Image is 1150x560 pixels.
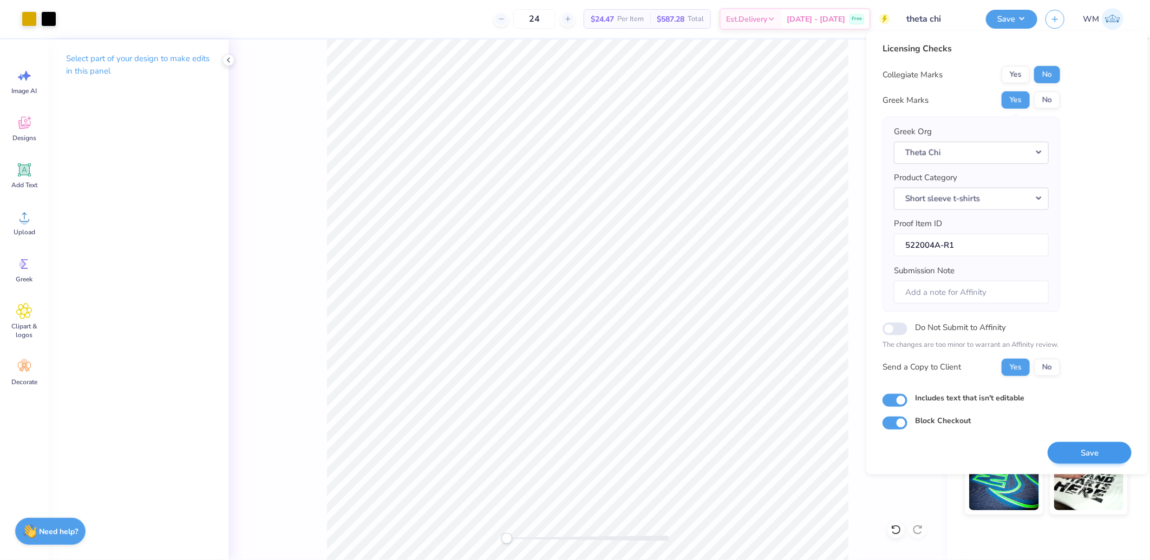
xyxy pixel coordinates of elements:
div: Collegiate Marks [883,69,943,81]
input: Add a note for Affinity [894,280,1049,304]
button: Yes [1002,66,1030,83]
button: Yes [1002,358,1030,375]
span: Total [688,14,704,25]
strong: Need help? [40,526,79,537]
span: $587.28 [657,14,684,25]
label: Submission Note [894,265,955,277]
span: Designs [12,134,36,142]
input: – – [513,9,556,29]
span: Decorate [11,378,37,386]
span: $24.47 [591,14,614,25]
img: Water based Ink [1054,456,1124,510]
label: Includes text that isn't editable [915,392,1024,403]
span: Est. Delivery [726,14,767,25]
button: Yes [1002,91,1030,109]
a: WM [1078,8,1128,30]
span: Clipart & logos [6,322,42,339]
span: Per Item [617,14,644,25]
span: Add Text [11,181,37,189]
span: Image AI [12,87,37,95]
button: No [1034,66,1060,83]
button: Save [1048,442,1132,464]
label: Product Category [894,172,957,184]
p: Select part of your design to make edits in this panel [66,52,211,77]
div: Greek Marks [883,94,929,107]
span: [DATE] - [DATE] [787,14,845,25]
label: Greek Org [894,126,932,138]
img: Wilfredo Manabat [1102,8,1123,30]
button: No [1034,91,1060,109]
button: Short sleeve t-shirts [894,187,1049,209]
div: Licensing Checks [883,42,1060,55]
p: The changes are too minor to warrant an Affinity review. [883,340,1060,351]
span: Greek [16,275,33,284]
img: Glow in the Dark Ink [969,456,1039,510]
label: Block Checkout [915,415,971,426]
div: Accessibility label [501,533,512,544]
div: Send a Copy to Client [883,361,961,373]
span: Free [852,15,862,23]
button: Theta Chi [894,141,1049,163]
button: No [1034,358,1060,375]
span: Upload [14,228,35,236]
span: WM [1083,13,1099,25]
button: Save [986,10,1037,29]
label: Do Not Submit to Affinity [915,320,1006,334]
label: Proof Item ID [894,218,942,230]
input: Untitled Design [898,8,978,30]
